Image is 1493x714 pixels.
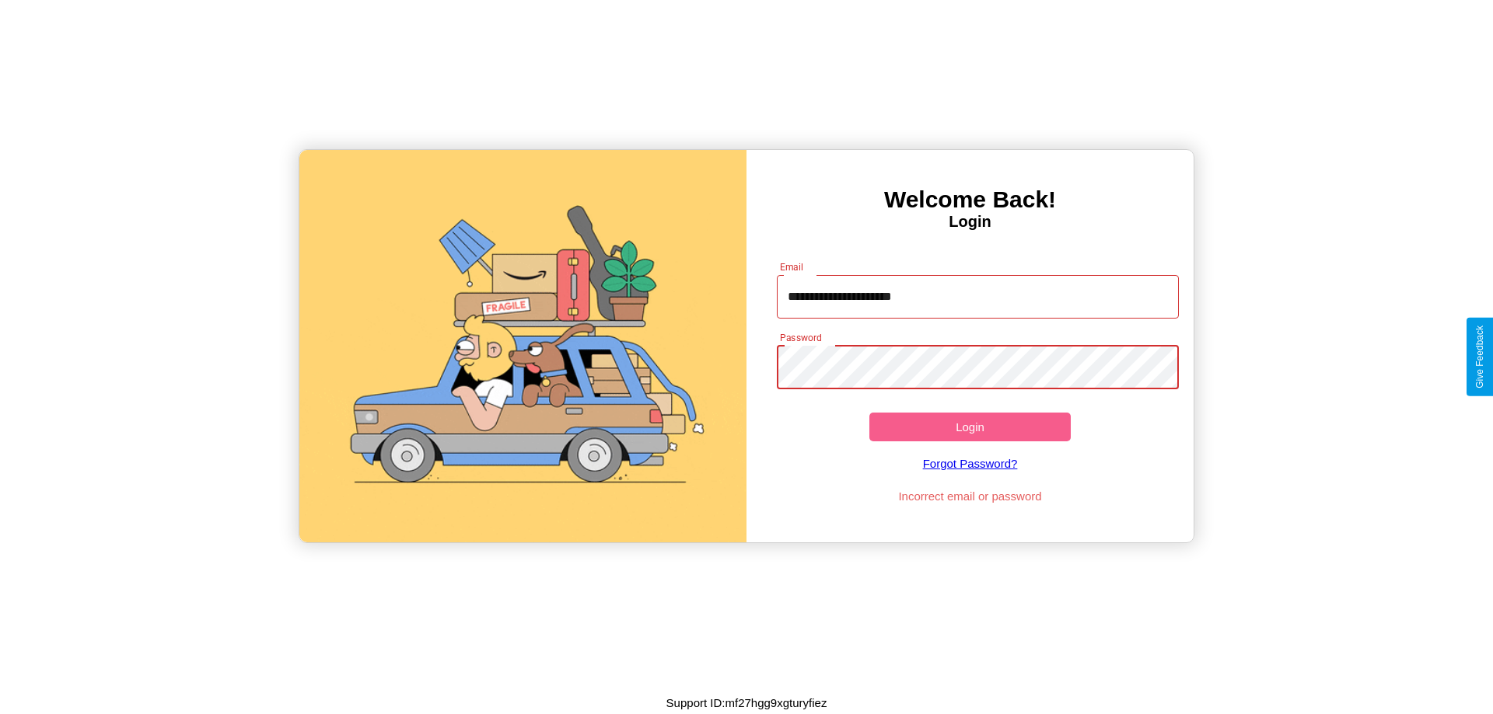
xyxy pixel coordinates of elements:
[746,213,1194,231] h4: Login
[299,150,746,542] img: gif
[666,692,827,713] p: Support ID: mf27hgg9xgturyfiez
[769,441,1172,486] a: Forgot Password?
[780,331,821,344] label: Password
[869,413,1071,441] button: Login
[1474,326,1485,388] div: Give Feedback
[780,260,804,273] label: Email
[769,486,1172,507] p: Incorrect email or password
[746,186,1194,213] h3: Welcome Back!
